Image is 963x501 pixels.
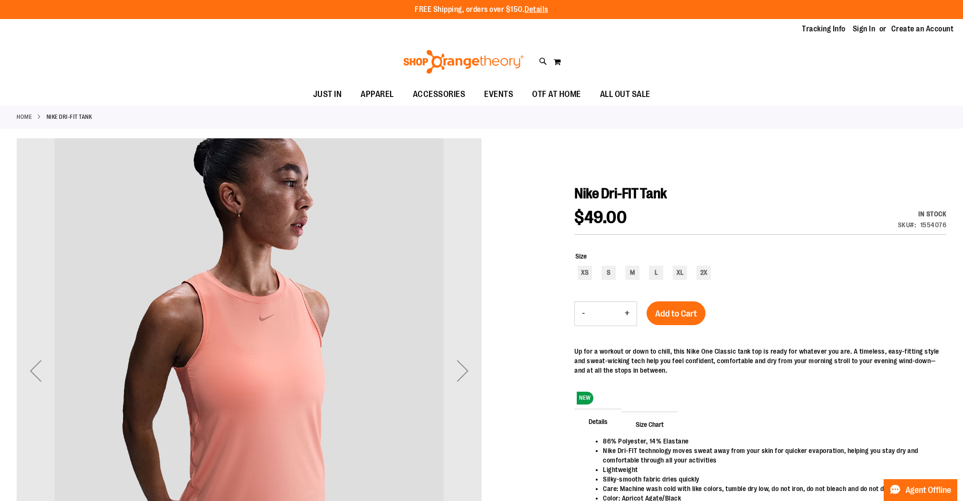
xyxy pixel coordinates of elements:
div: XL [673,266,687,280]
span: ACCESSORIES [413,84,466,105]
span: Add to Cart [655,308,697,319]
div: L [649,266,663,280]
span: Details [574,409,622,434]
a: Tracking Info [802,24,846,34]
a: Details [524,5,548,14]
button: Agent Offline [884,479,957,501]
li: Care: Machine wash cold with like colors, tumble dry low, do not iron, do not bleach and do not d... [603,484,937,493]
span: Size [575,252,587,260]
a: Create an Account [891,24,954,34]
span: ALL OUT SALE [600,84,650,105]
li: Silky-smooth fabric dries quickly [603,474,937,484]
span: Agent Offline [906,486,951,495]
a: Home [17,113,32,121]
div: Availability [898,209,947,219]
button: Decrease product quantity [575,302,592,326]
span: EVENTS [484,84,513,105]
span: Nike Dri-FIT Tank [574,185,667,202]
div: Up for a workout or down to chill, this Nike One Classic tank top is ready for whatever you are. ... [574,347,946,375]
img: Shop Orangetheory [402,50,525,74]
span: NEW [577,392,593,405]
div: 1554076 [920,220,947,230]
input: Product quantity [592,302,618,325]
li: 86% Polyester, 14% Elastane [603,436,937,446]
span: APPAREL [361,84,394,105]
p: FREE Shipping, orders over $150. [415,4,548,15]
div: M [625,266,639,280]
strong: Nike Dri-FIT Tank [47,113,92,121]
span: OTF AT HOME [532,84,581,105]
li: Nike Dri-FIT technology moves sweat away from your skin for quicker evaporation, helping you stay... [603,446,937,465]
div: XS [578,266,592,280]
button: Add to Cart [647,301,706,325]
span: Size Chart [621,412,678,436]
div: S [601,266,616,280]
div: 2X [696,266,711,280]
span: $49.00 [574,208,627,227]
a: Sign In [853,24,876,34]
span: JUST IN [313,84,342,105]
strong: SKU [898,221,916,229]
li: Lightweight [603,465,937,474]
button: Increase product quantity [618,302,637,326]
div: In stock [898,209,947,219]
